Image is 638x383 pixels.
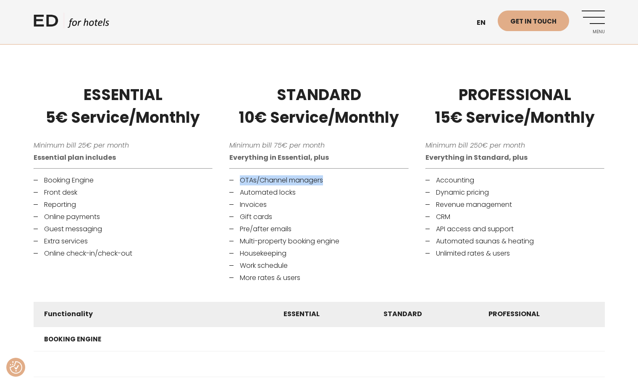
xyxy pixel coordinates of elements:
li: Work schedule [229,261,409,271]
th: STANDARD [373,302,478,327]
li: CRM [425,212,605,222]
li: Online check-in/check-out [34,248,213,259]
em: Minimum bill 250€ per month [425,140,525,150]
li: Automated saunas & heating [425,236,605,246]
li: Guest messaging [34,224,213,234]
li: Revenue management [425,200,605,210]
h3: STANDARD 10€ Service/Monthly [229,84,409,129]
li: More rates & users [229,273,409,283]
em: Minimum bill 75€ per month [229,140,325,150]
button: Consent Preferences [10,361,22,374]
li: Unlimited rates & users [425,248,605,259]
li: Pre/after emails [229,224,409,234]
li: Invoices [229,200,409,210]
span: Menu [582,29,605,34]
em: Minimum bill 25€ per month [34,140,129,150]
li: API access and support [425,224,605,234]
li: Front desk [34,188,213,198]
li: Gift cards [229,212,409,222]
th: Functionality [34,302,273,327]
strong: Everything in Essential, plus [229,153,329,162]
strong: Essential plan includes [34,153,116,162]
th: PROFESSIONAL [478,302,605,327]
h3: ESSENTIAL 5€ Service/Monthly [34,84,213,129]
li: Extra services [34,236,213,246]
h3: PROFESSIONAL 15€ Service/Monthly [425,84,605,129]
li: OTAs/Channel managers [229,175,409,185]
a: en [473,13,498,33]
img: Revisit consent button [10,361,22,374]
a: Get in touch [498,11,569,31]
strong: Everything in Standard, plus [425,153,528,162]
a: ED HOTELS [34,13,109,34]
li: Reporting [34,200,213,210]
strong: BOOKING ENGINE [44,335,101,343]
li: Online payments [34,212,213,222]
li: Housekeeping [229,248,409,259]
a: Menu [582,11,605,34]
li: Automated locks [229,188,409,198]
th: ESSENTIAL [273,302,373,327]
li: Multi-property booking engine [229,236,409,246]
li: Accounting [425,175,605,185]
li: Booking Engine [34,175,213,185]
li: Dynamic pricing [425,188,605,198]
